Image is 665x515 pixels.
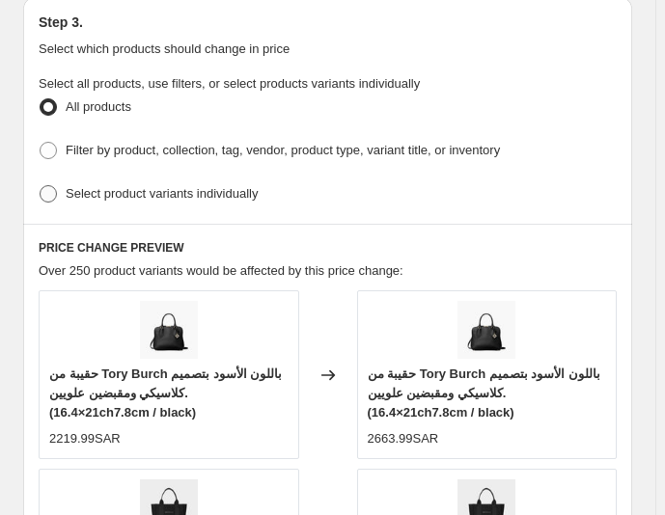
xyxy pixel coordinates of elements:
[39,76,420,91] span: Select all products, use filters, or select products variants individually
[66,143,500,157] span: Filter by product, collection, tag, vendor, product type, variant title, or inventory
[39,13,617,32] h2: Step 3.
[368,366,600,420] span: حقيبة من Tory Burch باللون الأسود بتصميم كلاسيكي ومقبضين علويين. (21×16.4ch7.8cm / black)
[49,366,282,420] span: حقيبة من Tory Burch باللون الأسود بتصميم كلاسيكي ومقبضين علويين. (21×16.4ch7.8cm / black)
[368,431,439,446] span: 2663.99SAR
[39,40,617,59] p: Select which products should change in price
[140,301,198,359] img: 4d257986-8052-47a5-85e3-93442718d3db_80x.jpg
[66,186,258,201] span: Select product variants individually
[66,99,131,114] span: All products
[49,431,121,446] span: 2219.99SAR
[39,240,617,256] h6: PRICE CHANGE PREVIEW
[457,301,515,359] img: 4d257986-8052-47a5-85e3-93442718d3db_80x.jpg
[39,263,403,278] span: Over 250 product variants would be affected by this price change:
